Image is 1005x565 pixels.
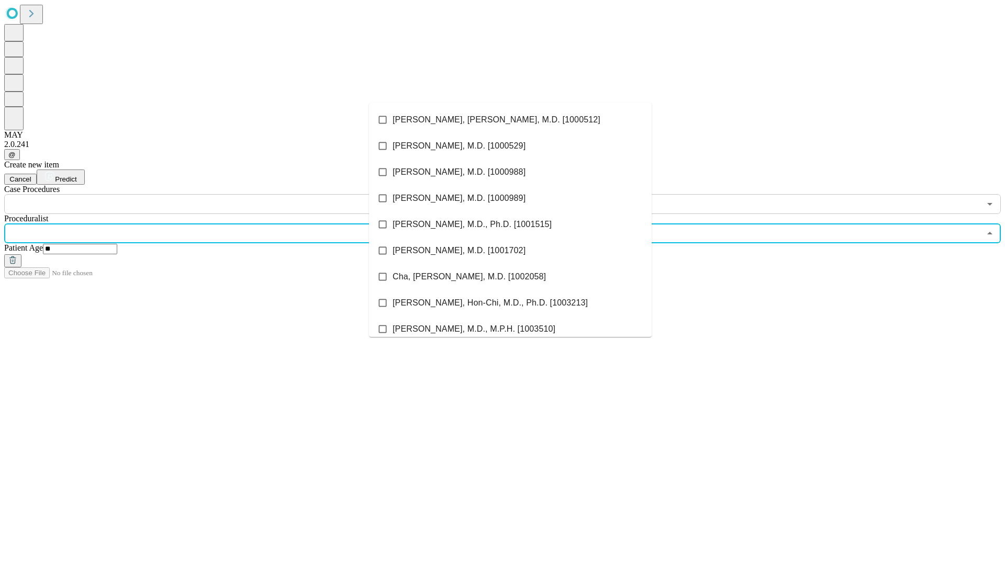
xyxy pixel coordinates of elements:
[4,174,37,185] button: Cancel
[55,175,76,183] span: Predict
[4,140,1001,149] div: 2.0.241
[9,175,31,183] span: Cancel
[393,192,526,205] span: [PERSON_NAME], M.D. [1000989]
[393,323,555,335] span: [PERSON_NAME], M.D., M.P.H. [1003510]
[393,140,526,152] span: [PERSON_NAME], M.D. [1000529]
[4,160,59,169] span: Create new item
[393,166,526,178] span: [PERSON_NAME], M.D. [1000988]
[4,214,48,223] span: Proceduralist
[393,244,526,257] span: [PERSON_NAME], M.D. [1001702]
[8,151,16,159] span: @
[982,226,997,241] button: Close
[393,270,546,283] span: Cha, [PERSON_NAME], M.D. [1002058]
[4,149,20,160] button: @
[4,185,60,194] span: Scheduled Procedure
[982,197,997,211] button: Open
[37,169,85,185] button: Predict
[393,218,552,231] span: [PERSON_NAME], M.D., Ph.D. [1001515]
[4,243,43,252] span: Patient Age
[4,130,1001,140] div: MAY
[393,114,600,126] span: [PERSON_NAME], [PERSON_NAME], M.D. [1000512]
[393,297,588,309] span: [PERSON_NAME], Hon-Chi, M.D., Ph.D. [1003213]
